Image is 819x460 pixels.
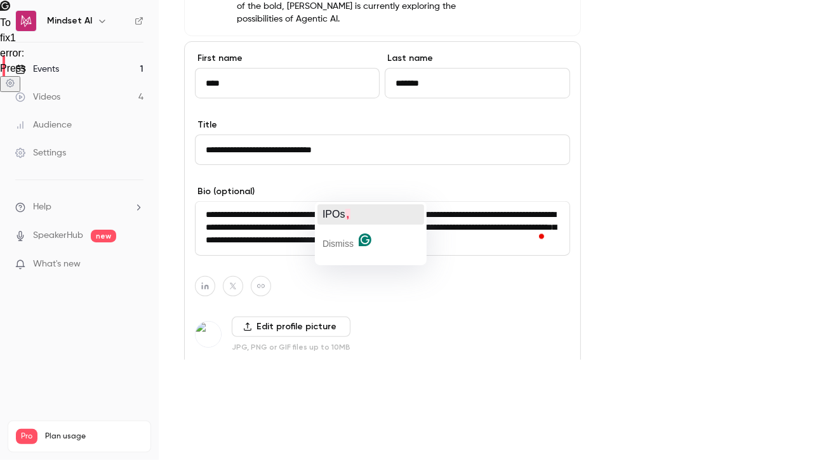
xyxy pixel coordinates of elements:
[15,200,143,214] li: help-dropdown-opener
[15,147,66,159] div: Settings
[33,229,83,242] a: SpeakerHub
[33,200,51,214] span: Help
[195,185,570,198] label: Bio (optional)
[195,119,570,131] label: Title
[196,322,221,347] img: Josh Squires
[33,258,81,271] span: What's new
[232,317,350,337] label: Edit profile picture
[128,259,143,270] iframe: Noticeable Trigger
[232,342,350,352] p: JPG, PNG or GIF files up to 10MB
[15,119,72,131] div: Audience
[91,230,116,242] span: new
[195,201,570,255] textarea: To enrich screen reader interactions, please activate Accessibility in Grammarly extension settings
[15,91,60,103] div: Videos
[45,431,143,442] span: Plan usage
[16,429,37,444] span: Pro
